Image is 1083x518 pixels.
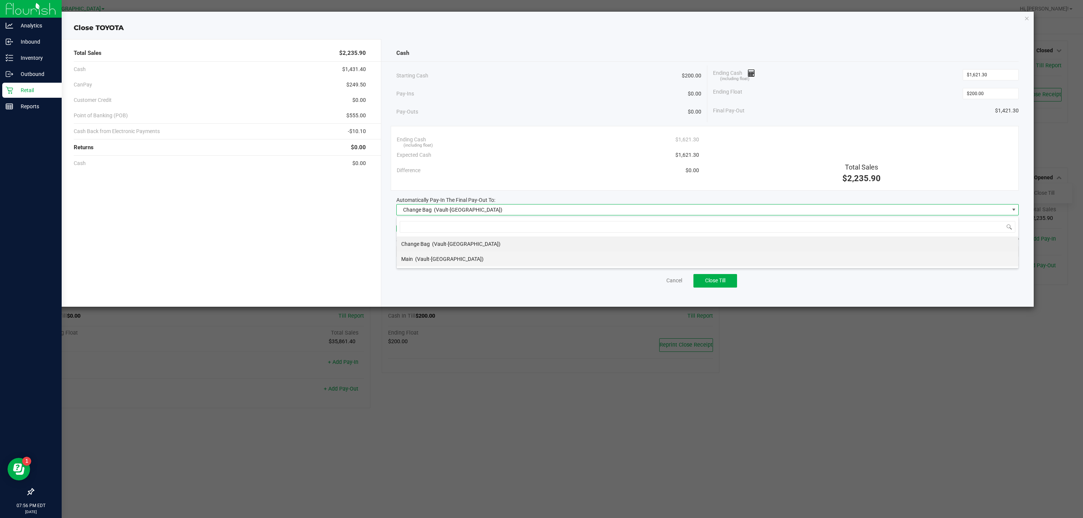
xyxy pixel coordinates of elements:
button: Close Till [693,274,737,288]
span: Point of Banking (POB) [74,112,128,120]
span: Final Pay-Out [713,107,745,115]
span: Close Till [705,277,725,283]
span: Starting Cash [396,72,428,80]
span: $2,235.90 [339,49,366,58]
span: CanPay [74,81,92,89]
span: Pay-Outs [396,108,418,116]
iframe: Resource center unread badge [22,457,31,466]
span: Cash Back from Electronic Payments [74,127,160,135]
p: Analytics [13,21,58,30]
span: Cash [396,49,409,58]
span: Change Bag [401,241,430,247]
span: Ending Cash [397,136,426,144]
span: Difference [397,167,420,174]
span: Cash [74,65,86,73]
inline-svg: Inbound [6,38,13,45]
p: Retail [13,86,58,95]
span: Total Sales [74,49,102,58]
span: $249.50 [346,81,366,89]
div: Returns [74,139,366,156]
span: Customer Credit [74,96,112,104]
span: $200.00 [682,72,701,80]
span: (Vault-[GEOGRAPHIC_DATA]) [434,207,502,213]
p: Reports [13,102,58,111]
span: $2,235.90 [842,174,881,183]
span: Main [401,256,413,262]
p: [DATE] [3,509,58,515]
p: 07:56 PM EDT [3,502,58,509]
span: $0.00 [688,108,701,116]
span: $1,431.40 [342,65,366,73]
span: $1,621.30 [675,151,699,159]
p: Outbound [13,70,58,79]
inline-svg: Inventory [6,54,13,62]
inline-svg: Outbound [6,70,13,78]
span: $1,621.30 [675,136,699,144]
span: $555.00 [346,112,366,120]
inline-svg: Analytics [6,22,13,29]
p: Inbound [13,37,58,46]
span: Change Bag [403,207,432,213]
span: -$10.10 [348,127,366,135]
span: Automatically Pay-In The Final Pay-Out To: [396,197,495,203]
span: Pay-Ins [396,90,414,98]
span: $0.00 [686,167,699,174]
div: Close TOYOTA [55,23,1034,33]
inline-svg: Reports [6,103,13,110]
p: Inventory [13,53,58,62]
span: Cash [74,159,86,167]
span: (including float) [720,76,749,82]
span: (Vault-[GEOGRAPHIC_DATA]) [415,256,484,262]
span: $1,421.30 [995,107,1019,115]
iframe: Resource center [8,458,30,480]
span: Total Sales [845,163,878,171]
span: $0.00 [351,143,366,152]
span: (including float) [403,142,433,149]
a: Cancel [666,277,682,285]
span: Ending Cash [713,69,755,80]
span: Ending Float [713,88,742,99]
span: $0.00 [352,159,366,167]
inline-svg: Retail [6,86,13,94]
span: $0.00 [352,96,366,104]
span: Expected Cash [397,151,431,159]
span: (Vault-[GEOGRAPHIC_DATA]) [432,241,501,247]
span: $0.00 [688,90,701,98]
